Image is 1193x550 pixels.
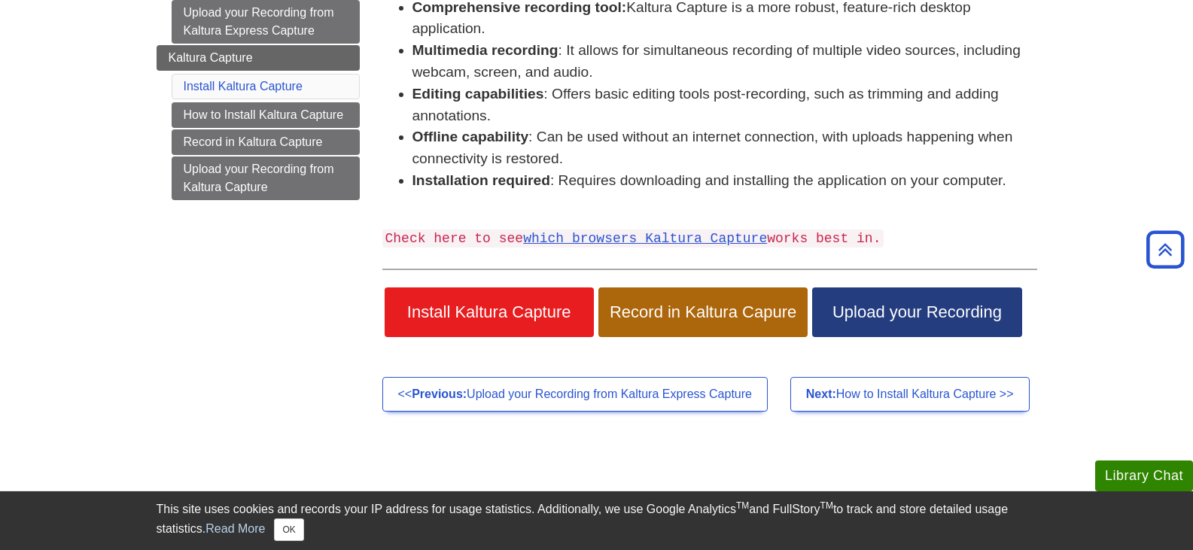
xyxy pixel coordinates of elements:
[172,156,360,200] a: Upload your Recording from Kaltura Capture
[820,500,833,511] sup: TM
[205,522,265,535] a: Read More
[157,45,360,71] a: Kaltura Capture
[172,102,360,128] a: How to Install Kaltura Capture
[382,377,768,412] a: <<Previous:Upload your Recording from Kaltura Express Capture
[412,126,1037,170] li: : Can be used without an internet connection, with uploads happening when connectivity is restored.
[385,287,594,337] a: Install Kaltura Capture
[806,387,836,400] strong: Next:
[1095,460,1193,491] button: Library Chat
[169,51,253,64] span: Kaltura Capture
[610,302,796,322] span: Record in Kaltura Capure
[412,172,550,188] strong: Installation required
[412,86,544,102] strong: Editing capabilities
[412,170,1037,192] li: : Requires downloading and installing the application on your computer.
[736,500,749,511] sup: TM
[412,387,467,400] strong: Previous:
[823,302,1010,322] span: Upload your Recording
[412,40,1037,84] li: : It allows for simultaneous recording of multiple video sources, including webcam, screen, and a...
[157,500,1037,541] div: This site uses cookies and records your IP address for usage statistics. Additionally, we use Goo...
[396,302,583,322] span: Install Kaltura Capture
[598,287,808,337] a: Record in Kaltura Capure
[812,287,1021,337] a: Upload your Recording
[412,129,529,144] strong: Offline capability
[1141,239,1189,260] a: Back to Top
[184,80,303,93] a: Install Kaltura Capture
[172,129,360,155] a: Record in Kaltura Capture
[274,518,303,541] button: Close
[790,377,1030,412] a: Next:How to Install Kaltura Capture >>
[523,231,767,246] a: which browsers Kaltura Capture
[412,84,1037,127] li: : Offers basic editing tools post-recording, such as trimming and adding annotations.
[412,42,558,58] strong: Multimedia recording
[382,229,884,248] code: Check here to see works best in.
